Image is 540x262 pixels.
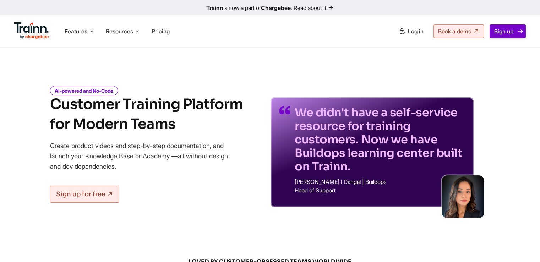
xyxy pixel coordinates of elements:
img: quotes-purple.41a7099.svg [279,106,290,114]
b: Chargebee [261,4,291,11]
span: Resources [106,27,133,35]
i: AI-powered and No-Code [50,86,118,95]
p: [PERSON_NAME] I Dangal | Buildops [295,179,465,185]
span: Log in [408,28,424,35]
a: Log in [394,25,428,38]
div: Виджет чата [504,228,540,262]
span: Book a demo [438,28,471,35]
iframe: Chat Widget [504,228,540,262]
a: Pricing [152,28,170,35]
h1: Customer Training Platform for Modern Teams [50,94,243,134]
p: Create product videos and step-by-step documentation, and launch your Knowledge Base or Academy —... [50,141,238,171]
a: Sign up [490,24,526,38]
img: Trainn Logo [14,22,49,39]
b: Trainn [206,4,223,11]
a: Book a demo [433,24,484,38]
a: Sign up for free [50,186,119,203]
img: sabina-buildops.d2e8138.png [442,175,484,218]
span: Features [65,27,87,35]
p: We didn't have a self-service resource for training customers. Now we have Buildops learning cent... [295,106,465,173]
p: Head of Support [295,187,465,193]
span: Sign up [494,28,513,35]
